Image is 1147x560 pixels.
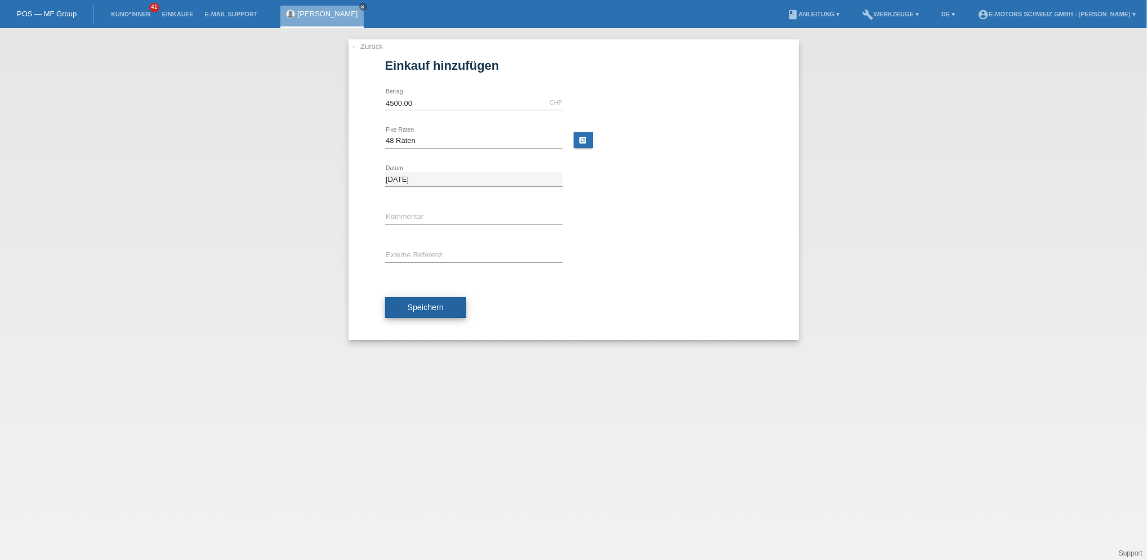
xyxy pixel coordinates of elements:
[385,297,466,319] button: Speichern
[360,4,366,10] i: close
[1119,549,1142,557] a: Support
[550,99,563,106] div: CHF
[782,11,845,17] a: bookAnleitung ▾
[574,132,593,148] a: calculate
[351,42,383,51] a: ← Zurück
[978,9,989,20] i: account_circle
[298,10,358,18] a: [PERSON_NAME]
[105,11,156,17] a: Kund*innen
[156,11,199,17] a: Einkäufe
[936,11,961,17] a: DE ▾
[17,10,77,18] a: POS — MF Group
[787,9,798,20] i: book
[972,11,1141,17] a: account_circleE-Motors Schweiz GmbH - [PERSON_NAME] ▾
[149,3,159,12] span: 41
[385,59,762,73] h1: Einkauf hinzufügen
[579,136,588,145] i: calculate
[359,3,367,11] a: close
[408,303,444,312] span: Speichern
[862,9,873,20] i: build
[856,11,925,17] a: buildWerkzeuge ▾
[199,11,264,17] a: E-Mail Support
